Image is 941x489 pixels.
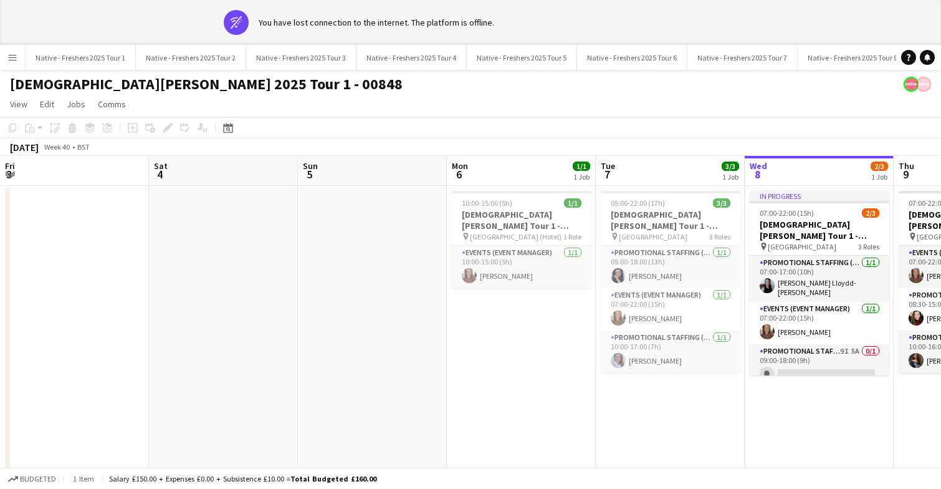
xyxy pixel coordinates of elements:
[450,167,468,182] span: 6
[69,474,98,483] span: 1 item
[619,232,687,241] span: [GEOGRAPHIC_DATA]
[470,232,561,241] span: [GEOGRAPHIC_DATA] (Hotel)
[750,219,889,241] h3: [DEMOGRAPHIC_DATA][PERSON_NAME] Tour 1 - 00848 - [GEOGRAPHIC_DATA]
[62,96,90,112] a: Jobs
[760,208,814,218] span: 07:00-22:00 (15h)
[601,246,740,288] app-card-role: Promotional Staffing (Brand Ambassadors)1/105:00-18:00 (13h)[PERSON_NAME]
[41,142,72,152] span: Week 40
[136,46,246,70] button: Native - Freshers 2025 Tour 2
[452,209,591,231] h3: [DEMOGRAPHIC_DATA][PERSON_NAME] Tour 1 - 00848 - Travel Day
[611,198,665,208] span: 05:00-22:00 (17h)
[899,160,914,172] span: Thu
[748,167,767,182] span: 8
[290,474,376,483] span: Total Budgeted £160.00
[573,162,590,171] span: 1/1
[687,46,798,70] button: Native - Freshers 2025 Tour 7
[573,172,590,182] div: 1 Job
[713,198,730,208] span: 3/3
[750,256,889,302] app-card-role: Promotional Staffing (Brand Ambassadors)1/107:00-17:00 (10h)[PERSON_NAME] Lloydd-[PERSON_NAME]
[750,191,889,201] div: In progress
[467,46,577,70] button: Native - Freshers 2025 Tour 5
[858,242,879,251] span: 3 Roles
[3,167,15,182] span: 3
[154,160,168,172] span: Sat
[798,46,908,70] button: Native - Freshers 2025 Tour 8
[109,474,376,483] div: Salary £150.00 + Expenses £0.00 + Subsistence £10.00 =
[601,331,740,373] app-card-role: Promotional Staffing (Brand Ambassadors)1/110:00-17:00 (7h)[PERSON_NAME]
[10,141,39,153] div: [DATE]
[67,99,85,110] span: Jobs
[871,162,888,171] span: 2/3
[77,142,90,152] div: BST
[750,160,767,172] span: Wed
[722,172,738,182] div: 1 Job
[10,75,403,94] h1: [DEMOGRAPHIC_DATA][PERSON_NAME] 2025 Tour 1 - 00848
[709,232,730,241] span: 3 Roles
[601,160,615,172] span: Tue
[871,172,887,182] div: 1 Job
[6,472,58,486] button: Budgeted
[750,302,889,344] app-card-role: Events (Event Manager)1/107:00-22:00 (15h)[PERSON_NAME]
[862,208,879,218] span: 2/3
[5,160,15,172] span: Fri
[303,160,318,172] span: Sun
[10,99,27,110] span: View
[768,242,836,251] span: [GEOGRAPHIC_DATA]
[904,77,919,92] app-user-avatar: native Staffing
[40,99,54,110] span: Edit
[5,96,32,112] a: View
[93,96,131,112] a: Comms
[563,232,581,241] span: 1 Role
[452,246,591,288] app-card-role: Events (Event Manager)1/110:00-15:00 (5h)[PERSON_NAME]
[356,46,467,70] button: Native - Freshers 2025 Tour 4
[722,162,739,171] span: 3/3
[599,167,615,182] span: 7
[601,191,740,373] app-job-card: 05:00-22:00 (17h)3/3[DEMOGRAPHIC_DATA][PERSON_NAME] Tour 1 - 00848 - [GEOGRAPHIC_DATA] [GEOGRAPHI...
[750,344,889,387] app-card-role: Promotional Staffing (Brand Ambassadors)9I5A0/109:00-18:00 (9h)
[98,99,126,110] span: Comms
[577,46,687,70] button: Native - Freshers 2025 Tour 6
[20,475,56,483] span: Budgeted
[462,198,512,208] span: 10:00-15:00 (5h)
[601,209,740,231] h3: [DEMOGRAPHIC_DATA][PERSON_NAME] Tour 1 - 00848 - [GEOGRAPHIC_DATA]
[301,167,318,182] span: 5
[564,198,581,208] span: 1/1
[452,191,591,288] app-job-card: 10:00-15:00 (5h)1/1[DEMOGRAPHIC_DATA][PERSON_NAME] Tour 1 - 00848 - Travel Day [GEOGRAPHIC_DATA] ...
[259,17,494,28] div: You have lost connection to the internet. The platform is offline.
[452,160,468,172] span: Mon
[916,77,931,92] app-user-avatar: native Staffing
[152,167,168,182] span: 4
[35,96,59,112] a: Edit
[601,288,740,331] app-card-role: Events (Event Manager)1/107:00-22:00 (15h)[PERSON_NAME]
[26,46,136,70] button: Native - Freshers 2025 Tour 1
[246,46,356,70] button: Native - Freshers 2025 Tour 3
[897,167,914,182] span: 9
[750,191,889,375] app-job-card: In progress07:00-22:00 (15h)2/3[DEMOGRAPHIC_DATA][PERSON_NAME] Tour 1 - 00848 - [GEOGRAPHIC_DATA]...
